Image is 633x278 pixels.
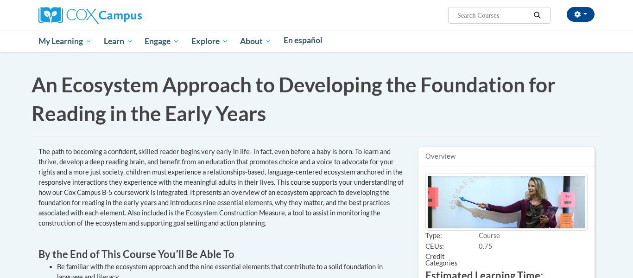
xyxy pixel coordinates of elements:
span: Explore [191,36,228,47]
span: An Ecosystem Approach to Developing the Foundation for Reading in the Early Years [32,72,556,125]
span: CEUs: [425,242,479,252]
div: The path to becoming a confident, skilled reader begins very early in life- in fact, even before ... [38,147,405,228]
span: Learn [104,36,133,47]
img: Image of Course [425,174,588,230]
input: Search Courses [456,10,531,21]
a: About [234,31,278,52]
h3: By the End of This Course Youʹll Be Able To [38,247,405,262]
i:  [533,12,542,19]
img: Cox Campus [38,7,142,24]
span: Course [479,232,500,239]
a: My Learning [32,31,98,52]
span: About [240,36,272,47]
span: Credit Categories [425,252,479,269]
span: En español [284,35,323,45]
button: Search [531,10,544,21]
span: Type: [425,231,479,241]
a: Explore [185,31,234,52]
a: Learn [98,31,139,52]
span: My Learning [38,36,92,47]
span: 0.75 [479,242,493,250]
a: Engage [139,31,185,52]
span: Engage [145,36,179,47]
a: En español [278,31,329,50]
button: Account Settings [567,7,595,22]
div: Overview [418,147,595,167]
div: Main menu [25,31,608,52]
a: Cox Campus [38,11,142,19]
